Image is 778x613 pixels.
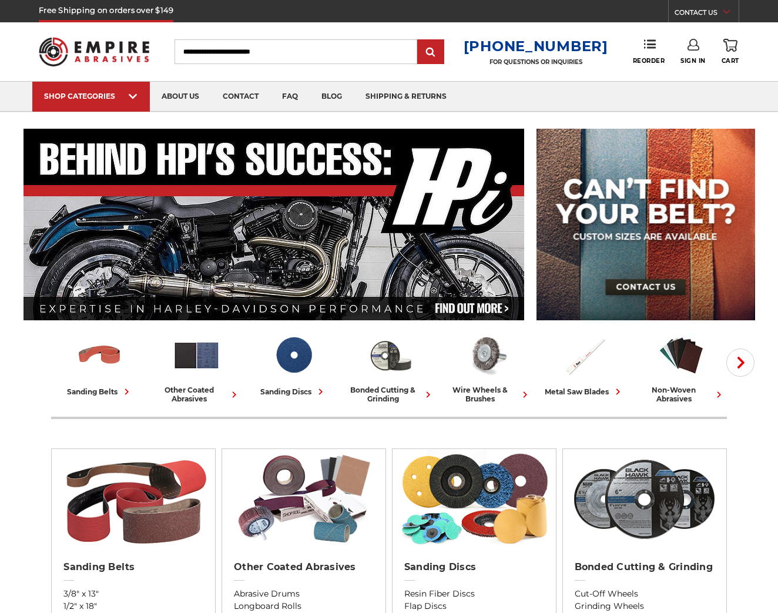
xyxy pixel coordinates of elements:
[24,129,525,320] img: Banner for an interview featuring Horsepower Inc who makes Harley performance upgrades featured o...
[67,386,133,398] div: sanding belts
[560,331,609,380] img: Metal Saw Blades
[464,38,608,55] a: [PHONE_NUMBER]
[269,331,318,380] img: Sanding Discs
[464,58,608,66] p: FOR QUESTIONS OR INQUIRIES
[404,600,544,612] a: Flap Discs
[234,588,374,600] a: Abrasive Drums
[63,561,203,573] h2: Sanding Belts
[347,331,434,403] a: bonded cutting & grinding
[726,349,754,377] button: Next
[347,386,434,403] div: bonded cutting & grinding
[63,600,203,612] a: 1/2" x 18"
[444,386,531,403] div: wire wheels & brushes
[150,82,211,112] a: about us
[675,6,739,22] a: CONTACT US
[419,41,442,64] input: Submit
[722,57,739,65] span: Cart
[58,449,210,549] img: Sanding Belts
[463,331,512,380] img: Wire Wheels & Brushes
[568,449,720,549] img: Bonded Cutting & Grinding
[444,331,531,403] a: wire wheels & brushes
[234,561,374,573] h2: Other Coated Abrasives
[633,57,665,65] span: Reorder
[153,331,240,403] a: other coated abrasives
[633,39,665,64] a: Reorder
[541,331,628,398] a: metal saw blades
[575,561,715,573] h2: Bonded Cutting & Grinding
[44,92,138,101] div: SHOP CATEGORIES
[310,82,354,112] a: blog
[39,30,149,73] img: Empire Abrasives
[404,588,544,600] a: Resin Fiber Discs
[56,331,143,398] a: sanding belts
[638,331,725,403] a: non-woven abrasives
[657,331,706,380] img: Non-woven Abrasives
[270,82,310,112] a: faq
[234,600,374,612] a: Longboard Rolls
[63,588,203,600] a: 3/8" x 13"
[404,561,544,573] h2: Sanding Discs
[172,331,221,380] img: Other Coated Abrasives
[354,82,458,112] a: shipping & returns
[575,600,715,612] a: Grinding Wheels
[680,57,706,65] span: Sign In
[250,331,337,398] a: sanding discs
[75,331,124,380] img: Sanding Belts
[211,82,270,112] a: contact
[260,386,327,398] div: sanding discs
[536,129,755,320] img: promo banner for custom belts.
[153,386,240,403] div: other coated abrasives
[545,386,624,398] div: metal saw blades
[228,449,380,549] img: Other Coated Abrasives
[366,331,415,380] img: Bonded Cutting & Grinding
[722,39,739,65] a: Cart
[638,386,725,403] div: non-woven abrasives
[398,449,551,549] img: Sanding Discs
[575,588,715,600] a: Cut-Off Wheels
